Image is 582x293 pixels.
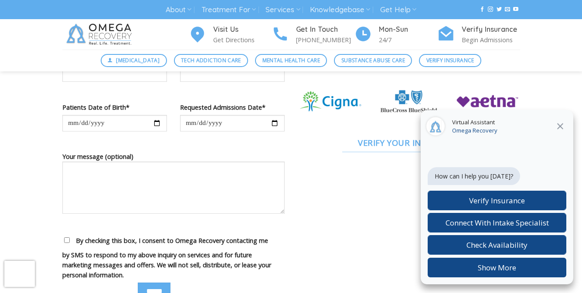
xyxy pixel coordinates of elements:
[255,54,327,67] a: Mental Health Care
[201,2,256,18] a: Treatment For
[334,54,412,67] a: Substance Abuse Care
[213,35,272,45] p: Get Directions
[379,35,437,45] p: 24/7
[358,136,459,149] span: Verify Your Insurance
[296,35,354,45] p: [PHONE_NUMBER]
[513,7,518,13] a: Follow on YouTube
[180,102,285,112] label: Requested Admissions Date*
[262,56,320,64] span: Mental Health Care
[181,56,241,64] span: Tech Addiction Care
[62,152,285,220] label: Your message (optional)
[272,24,354,45] a: Get In Touch [PHONE_NUMBER]
[341,56,405,64] span: Substance Abuse Care
[379,24,437,35] h4: Mon-Sun
[380,2,416,18] a: Get Help
[166,2,191,18] a: About
[437,24,520,45] a: Verify Insurance Begin Admissions
[488,7,493,13] a: Follow on Instagram
[64,237,70,243] input: By checking this box, I consent to Omega Recovery contacting me by SMS to respond to my above inq...
[62,162,285,214] textarea: Your message (optional)
[101,54,167,67] a: [MEDICAL_DATA]
[310,2,370,18] a: Knowledgebase
[116,56,160,64] span: [MEDICAL_DATA]
[62,19,139,50] img: Omega Recovery
[426,56,474,64] span: Verify Insurance
[62,236,271,279] span: By checking this box, I consent to Omega Recovery contacting me by SMS to respond to my above inq...
[462,24,520,35] h4: Verify Insurance
[296,24,354,35] h4: Get In Touch
[505,7,510,13] a: Send us an email
[419,54,481,67] a: Verify Insurance
[480,7,485,13] a: Follow on Facebook
[298,133,520,153] a: Verify Your Insurance
[174,54,248,67] a: Tech Addiction Care
[265,2,300,18] a: Services
[462,35,520,45] p: Begin Admissions
[497,7,502,13] a: Follow on Twitter
[62,102,167,112] label: Patients Date of Birth*
[189,24,272,45] a: Visit Us Get Directions
[213,24,272,35] h4: Visit Us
